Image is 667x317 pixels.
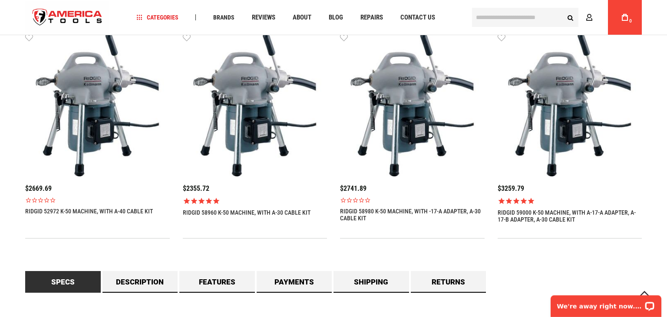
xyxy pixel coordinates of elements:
[498,184,524,193] span: $3259.79
[183,197,327,205] span: Rated 5.0 out of 5 stars 2 reviews
[179,271,255,293] a: Features
[333,271,409,293] a: Shipping
[25,197,170,203] span: Rated 0.0 out of 5 stars 0 reviews
[545,290,667,317] iframe: LiveChat chat widget
[340,197,485,203] span: Rated 0.0 out of 5 stars 0 reviews
[293,14,311,21] span: About
[257,271,332,293] a: Payments
[357,12,387,23] a: Repairs
[329,14,343,21] span: Blog
[498,209,642,223] a: RIDGID 59000 K-50 MACHINE, WITH A-17-A ADAPTER, A-17-B ADAPTER, A-30 CABLE KIT
[25,208,153,215] a: RIDGID 52972 K-50 MACHINE, WITH A-40 CABLE KIT
[183,184,209,193] span: $2355.72
[102,271,178,293] a: Description
[248,12,279,23] a: Reviews
[629,19,632,23] span: 0
[340,208,485,222] a: RIDGID 58980 K-50 MACHINE, WITH -17-A ADAPTER, A-30 CABLE KIT
[252,14,275,21] span: Reviews
[289,12,315,23] a: About
[213,14,234,20] span: Brands
[562,9,578,26] button: Search
[498,197,642,205] span: Rated 5.0 out of 5 stars 1 reviews
[340,184,367,193] span: $2741.89
[25,1,109,34] a: store logo
[396,12,439,23] a: Contact Us
[360,14,383,21] span: Repairs
[133,12,182,23] a: Categories
[400,14,435,21] span: Contact Us
[137,14,178,20] span: Categories
[25,184,52,193] span: $2669.69
[25,1,109,34] img: America Tools
[209,12,238,23] a: Brands
[325,12,347,23] a: Blog
[25,271,101,293] a: Specs
[411,271,486,293] a: Returns
[183,209,310,216] a: RIDGID 58960 K-50 MACHINE, WITH A-30 CABLE KIT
